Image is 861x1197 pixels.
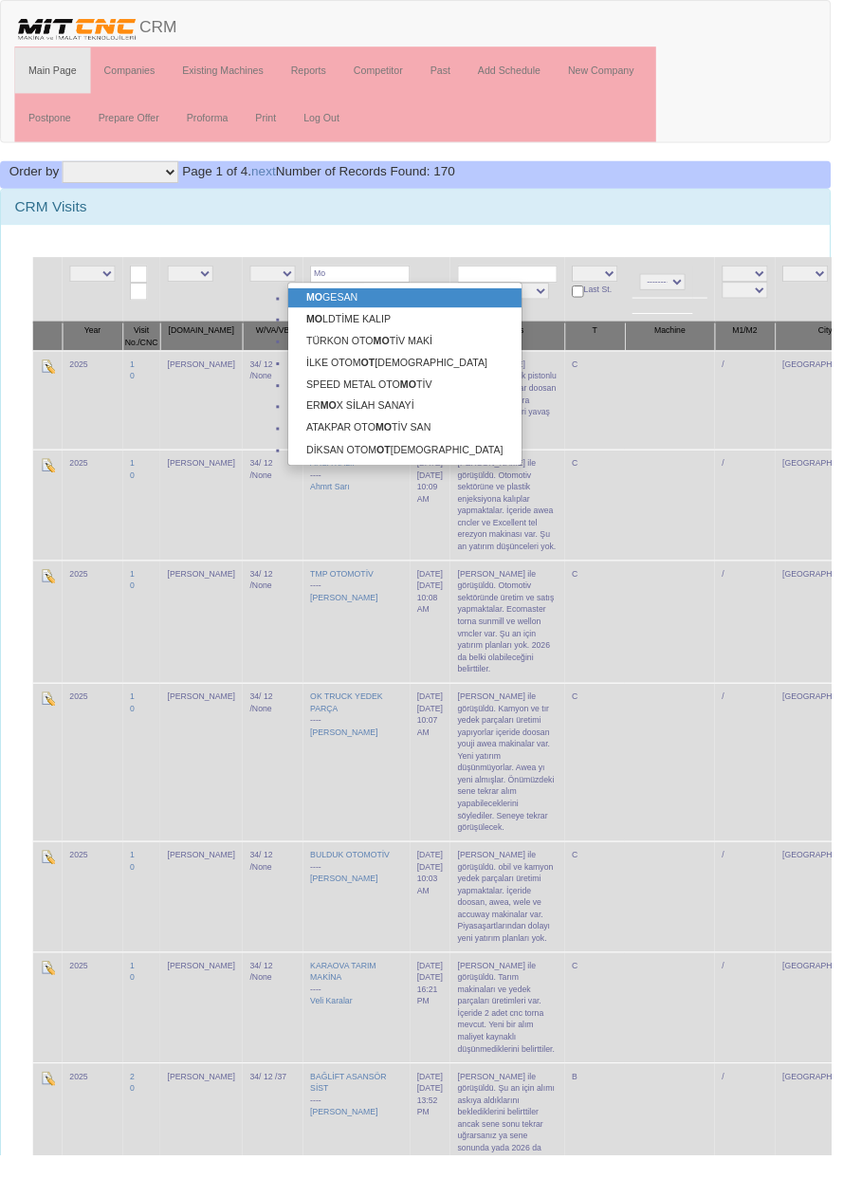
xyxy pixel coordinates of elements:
[575,49,671,97] a: New Company
[467,872,585,986] td: [PERSON_NAME] ile görüşüldü. obil ve kamyon yedek parçaları üretimi yapmaktalar. İçeride doosan, ...
[166,466,251,580] td: [PERSON_NAME]
[250,99,301,146] a: Print
[432,601,459,638] div: [DATE] 10:08 AM
[166,334,251,364] th: [DOMAIN_NAME]
[15,15,144,44] img: header.png
[135,602,139,612] a: 0
[321,881,404,891] a: BULDUK OTOMOTİV
[87,99,178,146] a: Prepare Offer
[425,466,467,580] td: [DATE]
[42,1110,57,1125] img: Edit
[299,321,540,341] a: MOLDTİME KALIP
[321,1111,400,1133] a: BAĞLİFT ASANSÖR SİST
[189,170,471,185] span: Number of Records Found: 170
[251,872,314,986] td: 34/ 12 /None
[585,986,648,1101] td: C
[64,580,127,708] td: 2025
[135,590,139,599] a: 1
[467,708,585,872] td: [PERSON_NAME] ile görüşüldü. Kamyon ve tır yedek parçaları üretimi yapıyorlar içeride doosan youj...
[299,456,540,477] a: DİKSAN OTOMOT[DEMOGRAPHIC_DATA]
[15,49,94,97] a: Main Page
[741,708,803,872] td: /
[135,488,139,497] a: 0
[741,466,803,580] td: /
[166,986,251,1101] td: [PERSON_NAME]
[481,49,575,97] a: Add Schedule
[467,580,585,708] td: [PERSON_NAME] ile görüşüldü. Otomotiv sektöründe üretim ve satış yapmaktalar. Ecomaster torna sun...
[432,1007,459,1044] div: [DATE] 16:21 PM
[299,366,540,387] a: İLKE OTOMOT[DEMOGRAPHIC_DATA]
[251,334,314,364] th: W/VA/VB
[1,1,197,48] a: CRM
[42,880,57,895] img: Edit
[261,170,285,185] a: next
[135,881,139,891] a: 1
[135,717,139,727] a: 1
[585,466,648,580] td: C
[352,49,431,97] a: Competitor
[42,474,57,489] img: Edit
[321,996,390,1018] a: KARAOVA TARIM MAKİNA
[135,996,139,1005] a: 1
[42,995,57,1010] img: Edit
[425,580,467,708] td: [DATE]
[251,580,314,708] td: 34/ 12 /None
[287,49,353,97] a: Reports
[166,872,251,986] td: [PERSON_NAME]
[741,580,803,708] td: /
[431,49,481,97] a: Past
[585,267,648,334] td: Last St.
[387,347,404,359] strong: MO
[314,708,425,872] td: ----
[318,324,335,336] strong: MO
[64,363,127,466] td: 2025
[314,466,425,580] td: ----
[321,590,387,599] a: TMP OTOMOTİV
[321,1148,392,1157] a: [PERSON_NAME]
[64,708,127,872] td: 2025
[321,906,392,915] a: [PERSON_NAME]
[64,466,127,580] td: 2025
[318,303,335,314] strong: MO
[135,373,139,382] a: 1
[15,99,87,146] a: Postpone
[389,437,406,449] strong: MO
[299,411,540,432] a: ERMOX SİLAH SANAYİ
[299,433,540,454] a: ATAKPAR OTOMOTİV SAN
[414,393,431,404] strong: MO
[301,99,366,146] a: Log Out
[741,986,803,1101] td: /
[321,500,362,509] a: Ahmrt Sarı
[189,170,261,185] span: Page 1 of 4.
[314,872,425,986] td: ----
[321,475,371,485] a: AHSA KALIP
[741,363,803,466] td: /
[585,580,648,708] td: C
[741,872,803,986] td: /
[585,708,648,872] td: C
[432,1122,459,1159] div: [DATE] 13:52 PM
[64,334,127,364] th: Year
[299,389,540,410] a: SPEED METAL OTOMOTİV
[425,986,467,1101] td: [DATE]
[321,717,396,739] a: OK TRUCK YEDEK PARÇA
[179,99,250,146] a: Proforma
[374,370,388,381] strong: OT
[135,385,139,395] a: 0
[135,729,139,739] a: 0
[467,986,585,1101] td: [PERSON_NAME] ile görüşüldü. Tarım makinaları ve yedek parçaları üretimleri var. İçeride 2 adet c...
[741,334,803,364] th: M1/M2
[251,708,314,872] td: 34/ 12 /None
[251,363,314,466] td: 34/ 12 /None
[299,343,540,364] a: TÜRKON OTOMOTİV MAKİ
[166,708,251,872] td: [PERSON_NAME]
[425,872,467,986] td: [DATE]
[174,49,287,97] a: Existing Machines
[648,334,741,364] th: Machine
[166,363,251,466] td: [PERSON_NAME]
[585,872,648,986] td: C
[135,1123,139,1133] a: 0
[42,716,57,731] img: Edit
[432,487,459,524] div: [DATE] 10:09 AM
[127,334,166,364] th: Visit No./CNC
